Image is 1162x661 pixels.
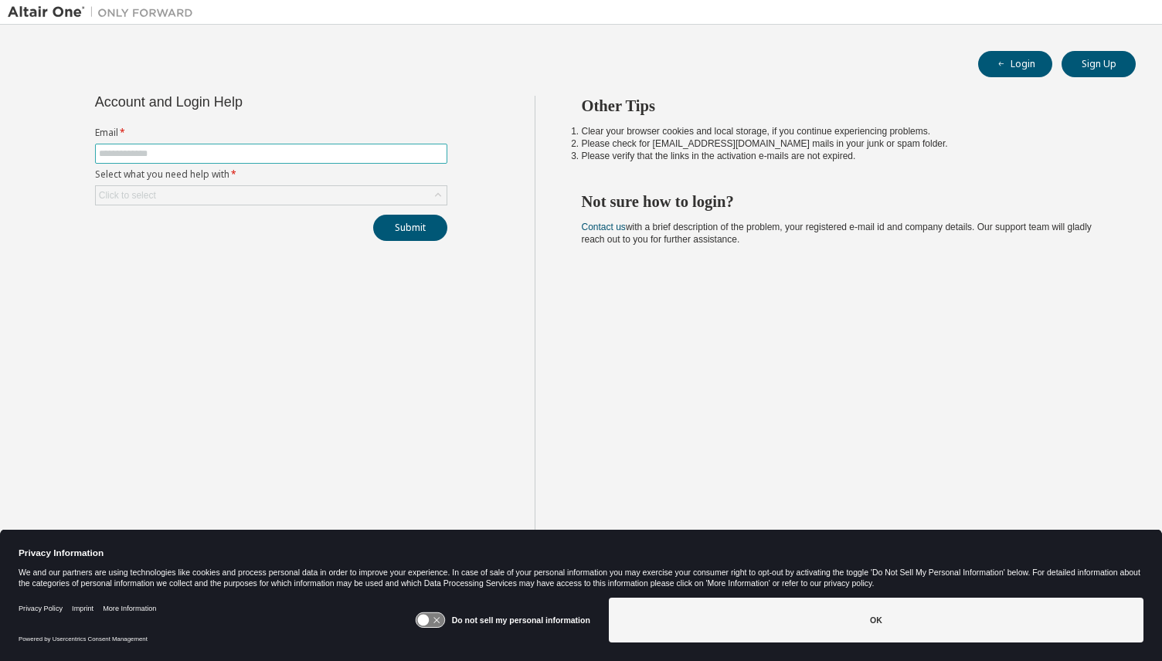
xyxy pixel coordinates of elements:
button: Sign Up [1062,51,1136,77]
button: Login [978,51,1052,77]
li: Clear your browser cookies and local storage, if you continue experiencing problems. [582,125,1109,137]
div: Click to select [99,189,156,202]
h2: Other Tips [582,96,1109,116]
div: Click to select [96,186,447,205]
span: with a brief description of the problem, your registered e-mail id and company details. Our suppo... [582,222,1092,245]
li: Please check for [EMAIL_ADDRESS][DOMAIN_NAME] mails in your junk or spam folder. [582,137,1109,150]
a: Contact us [582,222,626,232]
li: Please verify that the links in the activation e-mails are not expired. [582,150,1109,162]
button: Submit [373,215,447,241]
label: Email [95,127,447,139]
label: Select what you need help with [95,168,447,181]
img: Altair One [8,5,201,20]
h2: Not sure how to login? [582,192,1109,212]
div: Account and Login Help [95,96,377,108]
